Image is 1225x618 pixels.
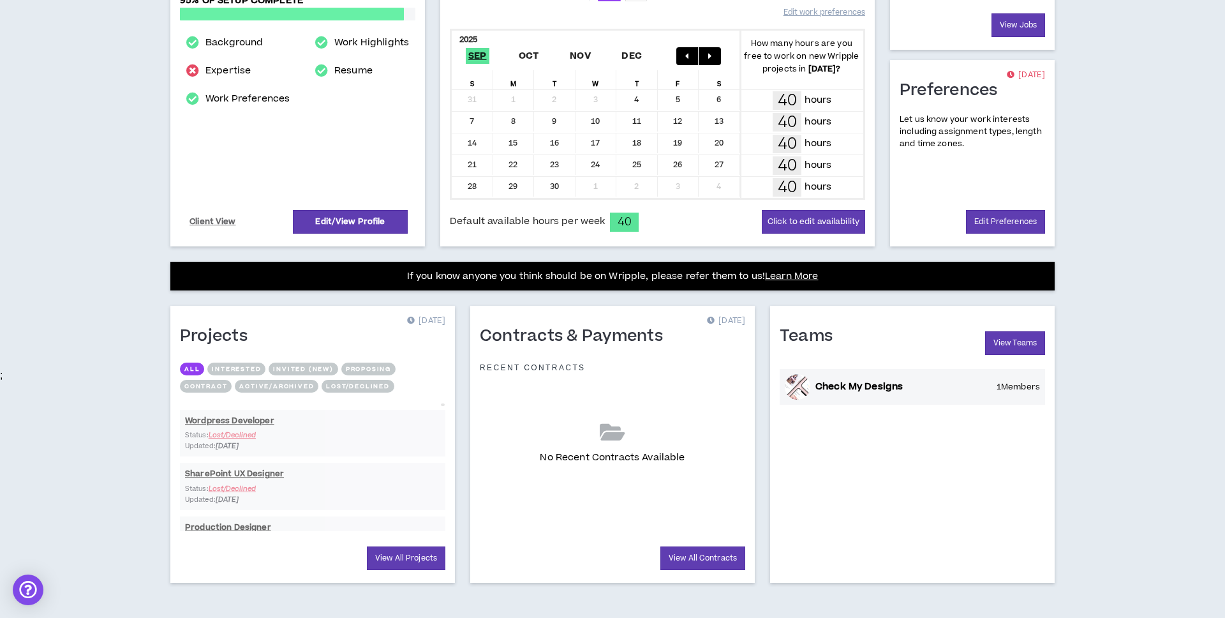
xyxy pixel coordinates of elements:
[466,48,489,64] span: Sep
[783,1,865,24] a: Edit work preferences
[699,70,740,89] div: S
[205,91,290,107] a: Work Preferences
[293,210,408,234] a: Edit/View Profile
[459,34,478,45] b: 2025
[367,546,445,570] a: View All Projects
[985,331,1045,355] a: View Teams
[13,575,43,605] div: Open Intercom Messenger
[480,363,586,373] p: Recent Contracts
[805,137,831,151] p: hours
[815,380,903,394] p: Check My Designs
[407,269,819,284] p: If you know anyone you think should be on Wripple, please refer them to us!
[900,114,1045,151] p: Let us know your work interests including assignment types, length and time zones.
[616,70,658,89] div: T
[207,363,265,375] button: Interested
[762,210,865,234] button: Click to edit availability
[180,380,232,393] button: Contract
[188,211,238,233] a: Client View
[780,326,842,347] h1: Teams
[407,315,445,328] p: [DATE]
[780,369,1045,405] a: Check My Designs1Members
[785,374,810,400] img: default-talent-banner.png
[205,63,251,79] a: Expertise
[205,35,263,50] a: Background
[805,158,831,172] p: hours
[658,70,699,89] div: F
[322,380,394,393] button: Lost/Declined
[540,451,685,465] p: No Recent Contracts Available
[805,180,831,194] p: hours
[660,546,745,570] a: View All Contracts
[567,48,593,64] span: Nov
[534,70,575,89] div: T
[480,326,672,347] h1: Contracts & Payments
[450,215,605,229] span: Default available hours per week
[180,363,204,375] button: All
[180,326,257,347] h1: Projects
[334,35,409,50] a: Work Highlights
[235,380,318,393] button: Active/Archived
[765,269,818,283] a: Learn More
[900,80,1007,101] h1: Preferences
[452,70,493,89] div: S
[1007,69,1045,82] p: [DATE]
[493,70,535,89] div: M
[805,115,831,129] p: hours
[997,382,1040,392] p: 1 Members
[808,63,841,75] b: [DATE] ?
[619,48,644,64] span: Dec
[966,210,1045,234] a: Edit Preferences
[740,37,864,75] p: How many hours are you free to work on new Wripple projects in
[269,363,338,375] button: Invited (new)
[341,363,396,375] button: Proposing
[334,63,373,79] a: Resume
[707,315,745,328] p: [DATE]
[805,93,831,107] p: hours
[516,48,542,64] span: Oct
[575,70,617,89] div: W
[991,13,1045,37] a: View Jobs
